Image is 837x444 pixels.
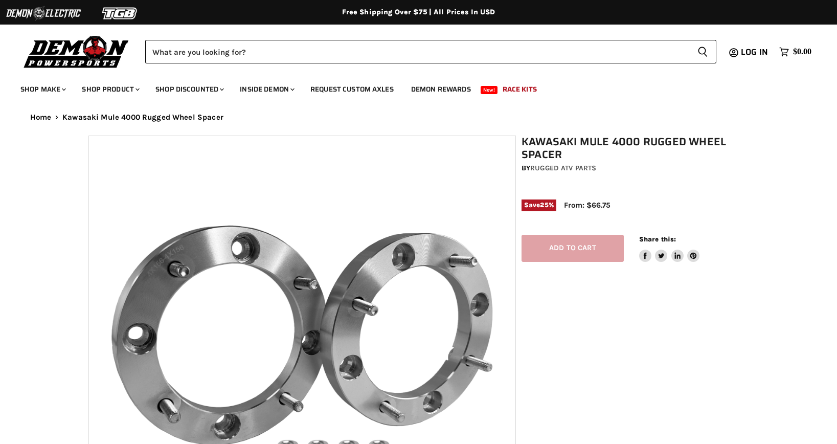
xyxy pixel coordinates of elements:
[5,4,82,23] img: Demon Electric Logo 2
[74,79,146,100] a: Shop Product
[689,40,716,63] button: Search
[62,113,223,122] span: Kawasaki Mule 4000 Rugged Wheel Spacer
[522,163,755,174] div: by
[30,113,52,122] a: Home
[481,86,498,94] span: New!
[403,79,479,100] a: Demon Rewards
[20,33,132,70] img: Demon Powersports
[495,79,545,100] a: Race Kits
[145,40,689,63] input: Search
[145,40,716,63] form: Product
[232,79,301,100] a: Inside Demon
[736,48,774,57] a: Log in
[10,8,828,17] div: Free Shipping Over $75 | All Prices In USD
[82,4,159,23] img: TGB Logo 2
[774,45,817,59] a: $0.00
[564,201,610,210] span: From: $66.75
[13,75,809,100] ul: Main menu
[303,79,401,100] a: Request Custom Axles
[13,79,72,100] a: Shop Make
[540,201,548,209] span: 25
[639,235,676,243] span: Share this:
[793,47,811,57] span: $0.00
[639,235,700,262] aside: Share this:
[522,136,755,161] h1: Kawasaki Mule 4000 Rugged Wheel Spacer
[530,164,596,172] a: Rugged ATV Parts
[148,79,230,100] a: Shop Discounted
[741,46,768,58] span: Log in
[522,199,556,211] span: Save %
[10,113,828,122] nav: Breadcrumbs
